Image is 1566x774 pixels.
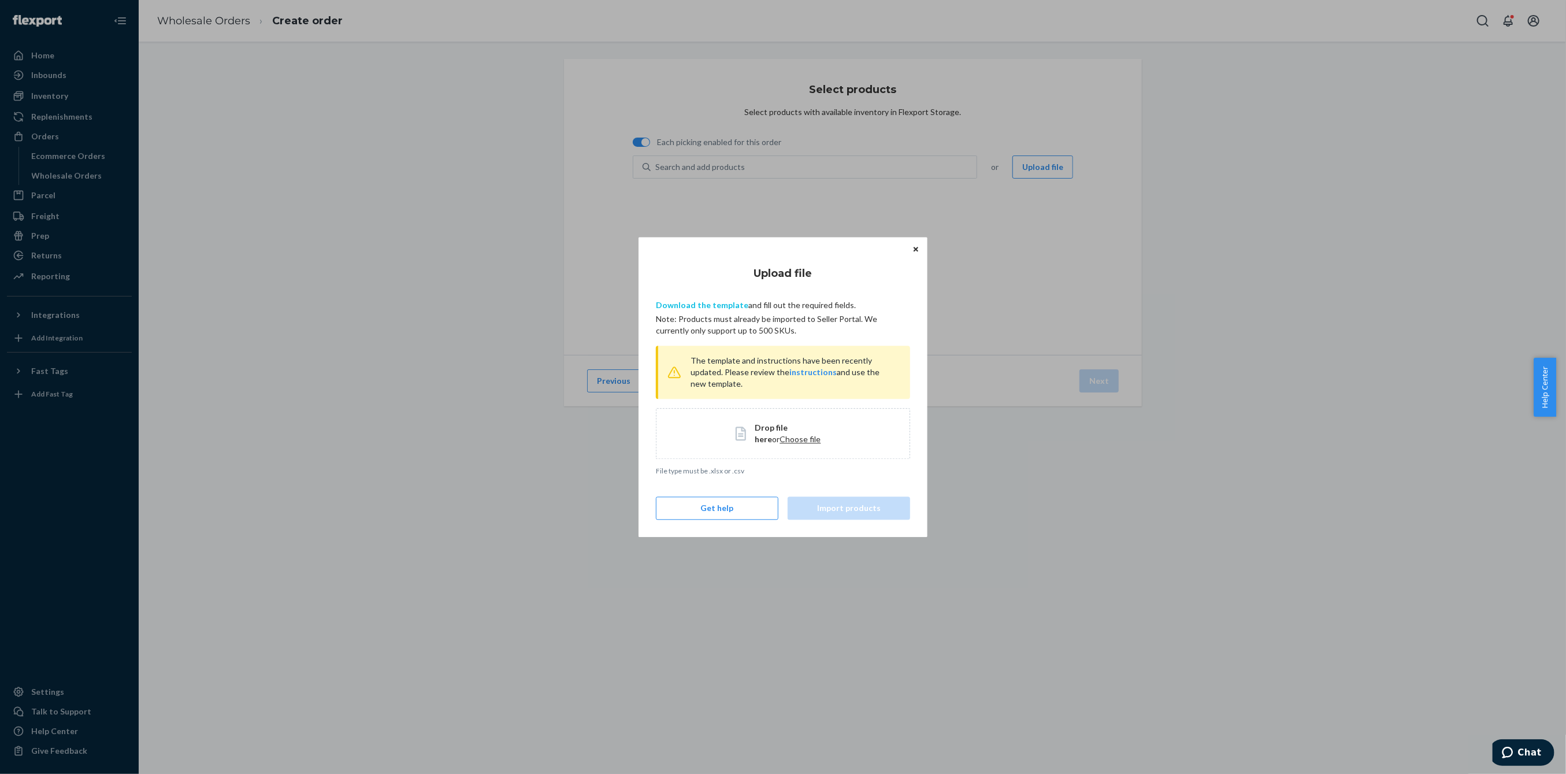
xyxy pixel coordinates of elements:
button: Get help [656,497,778,520]
span: or [773,434,780,444]
h1: Upload file [656,266,910,281]
p: The template and instructions have been recently updated. Please review the and use the new templ... [691,355,896,390]
p: File type must be .xlsx or .csv [656,466,910,476]
button: Close [910,243,922,255]
p: and fill out the required fields. [656,299,910,311]
span: Drop file here [755,423,788,444]
a: Download the template [656,300,748,310]
span: Chat [25,8,49,18]
span: Choose file [780,434,821,444]
p: Note: Products must already be imported to Seller Portal. We currently only support up to 500 SKUs. [656,313,910,336]
a: instructions [789,367,837,377]
button: Import products [788,497,910,520]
